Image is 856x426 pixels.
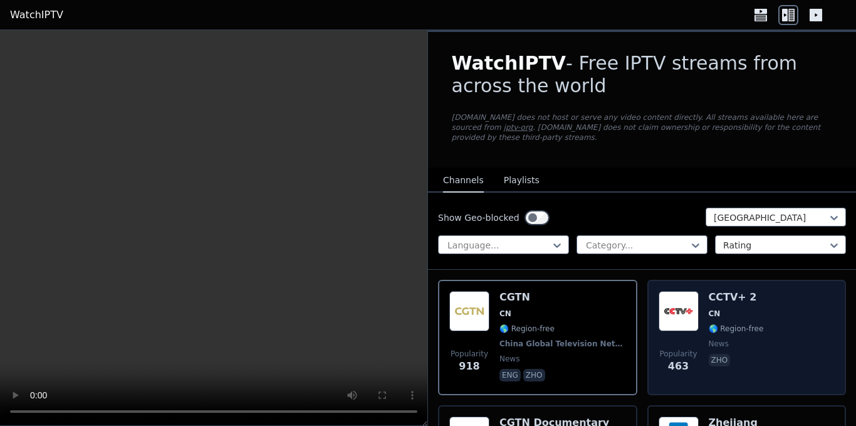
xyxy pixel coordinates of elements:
[499,354,519,364] span: news
[443,169,484,193] button: Channels
[459,359,479,374] span: 918
[499,339,624,349] span: China Global Television Network
[499,309,511,319] span: CN
[452,112,833,142] p: [DOMAIN_NAME] does not host or serve any video content directly. All streams available here are s...
[451,349,488,359] span: Popularity
[10,8,63,23] a: WatchIPTV
[659,349,697,359] span: Popularity
[438,211,519,224] label: Show Geo-blocked
[449,291,489,331] img: CGTN
[499,324,555,334] span: 🌎 Region-free
[452,52,833,97] h1: - Free IPTV streams from across the world
[504,169,540,193] button: Playlists
[668,359,689,374] span: 463
[709,309,721,319] span: CN
[504,123,533,132] a: iptv-org
[709,354,731,366] p: zho
[709,339,729,349] span: news
[499,369,521,381] p: eng
[709,291,764,304] h6: CCTV+ 2
[499,291,626,304] h6: CGTN
[709,324,764,334] span: 🌎 Region-free
[452,52,566,74] span: WatchIPTV
[523,369,545,381] p: zho
[659,291,699,331] img: CCTV+ 2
